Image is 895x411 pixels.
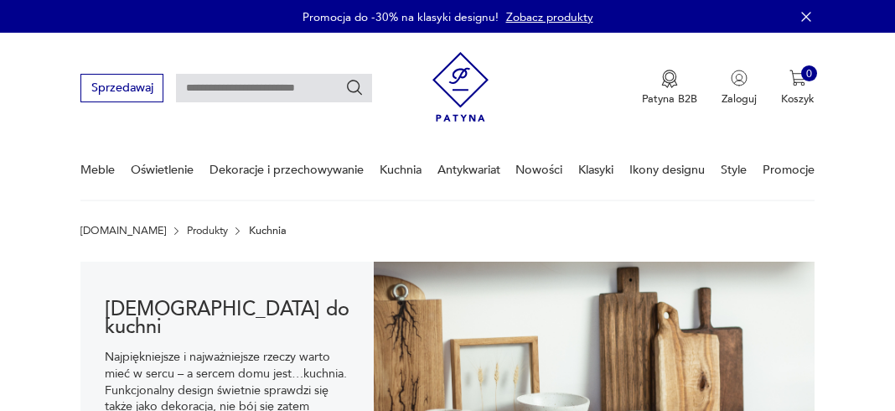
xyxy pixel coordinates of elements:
button: Szukaj [345,79,364,97]
a: Antykwariat [437,141,500,199]
button: Patyna B2B [642,70,697,107]
p: Kuchnia [249,225,287,237]
a: [DOMAIN_NAME] [80,225,166,237]
a: Oświetlenie [131,141,194,199]
a: Ikony designu [629,141,705,199]
a: Sprzedawaj [80,84,163,94]
p: Promocja do -30% na klasyki designu! [303,9,499,25]
a: Ikona medaluPatyna B2B [642,70,697,107]
a: Zobacz produkty [506,9,593,25]
button: Sprzedawaj [80,74,163,101]
a: Kuchnia [380,141,422,199]
a: Promocje [763,141,815,199]
button: Zaloguj [722,70,757,107]
img: Ikonka użytkownika [731,70,748,86]
button: 0Koszyk [781,70,815,107]
a: Style [721,141,747,199]
a: Dekoracje i przechowywanie [210,141,364,199]
div: 0 [801,65,818,82]
p: Koszyk [781,91,815,107]
p: Zaloguj [722,91,757,107]
img: Ikona medalu [661,70,678,88]
p: Patyna B2B [642,91,697,107]
a: Nowości [515,141,562,199]
a: Produkty [187,225,228,237]
img: Patyna - sklep z meblami i dekoracjami vintage [432,46,489,127]
img: Ikona koszyka [789,70,806,86]
a: Klasyki [578,141,613,199]
h1: [DEMOGRAPHIC_DATA] do kuchni [105,301,350,337]
a: Meble [80,141,115,199]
